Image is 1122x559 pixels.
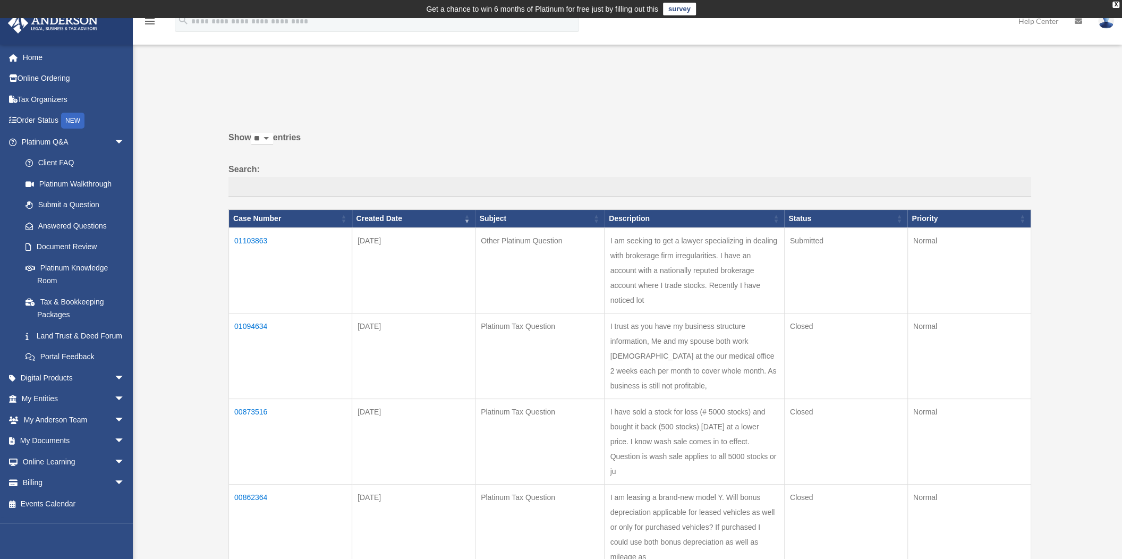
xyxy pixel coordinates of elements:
[475,228,605,314] td: Other Platinum Question
[352,399,475,485] td: [DATE]
[229,228,352,314] td: 01103863
[784,210,907,228] th: Status: activate to sort column ascending
[475,210,605,228] th: Subject: activate to sort column ascending
[7,430,141,452] a: My Documentsarrow_drop_down
[7,388,141,410] a: My Entitiesarrow_drop_down
[15,291,135,325] a: Tax & Bookkeeping Packages
[1112,2,1119,8] div: close
[7,472,141,494] a: Billingarrow_drop_down
[143,15,156,28] i: menu
[15,153,135,174] a: Client FAQ
[663,3,696,15] a: survey
[229,314,352,399] td: 01094634
[352,228,475,314] td: [DATE]
[114,131,135,153] span: arrow_drop_down
[114,388,135,410] span: arrow_drop_down
[605,314,784,399] td: I trust as you have my business structure information, Me and my spouse both work [DEMOGRAPHIC_DA...
[114,451,135,473] span: arrow_drop_down
[7,131,135,153] a: Platinum Q&Aarrow_drop_down
[229,210,352,228] th: Case Number: activate to sort column ascending
[229,399,352,485] td: 00873516
[7,110,141,132] a: Order StatusNEW
[228,130,1031,156] label: Show entries
[114,367,135,389] span: arrow_drop_down
[784,399,907,485] td: Closed
[7,47,141,68] a: Home
[7,451,141,472] a: Online Learningarrow_drop_down
[426,3,658,15] div: Get a chance to win 6 months of Platinum for free just by filling out this
[15,173,135,194] a: Platinum Walkthrough
[605,210,784,228] th: Description: activate to sort column ascending
[605,399,784,485] td: I have sold a stock for loss (# 5000 stocks) and bought it back (500 stocks) [DATE] at a lower pr...
[15,346,135,368] a: Portal Feedback
[251,133,273,145] select: Showentries
[7,68,141,89] a: Online Ordering
[1098,13,1114,29] img: User Pic
[7,89,141,110] a: Tax Organizers
[228,162,1031,197] label: Search:
[907,210,1031,228] th: Priority: activate to sort column ascending
[5,13,101,33] img: Anderson Advisors Platinum Portal
[177,14,189,26] i: search
[114,472,135,494] span: arrow_drop_down
[907,314,1031,399] td: Normal
[143,19,156,28] a: menu
[784,314,907,399] td: Closed
[352,210,475,228] th: Created Date: activate to sort column ascending
[907,399,1031,485] td: Normal
[114,430,135,452] span: arrow_drop_down
[7,367,141,388] a: Digital Productsarrow_drop_down
[228,177,1031,197] input: Search:
[61,113,84,129] div: NEW
[15,325,135,346] a: Land Trust & Deed Forum
[15,194,135,216] a: Submit a Question
[7,493,141,514] a: Events Calendar
[15,236,135,258] a: Document Review
[475,314,605,399] td: Platinum Tax Question
[352,314,475,399] td: [DATE]
[605,228,784,314] td: I am seeking to get a lawyer specializing in dealing with brokerage firm irregularities. I have a...
[15,257,135,291] a: Platinum Knowledge Room
[475,399,605,485] td: Platinum Tax Question
[784,228,907,314] td: Submitted
[7,409,141,430] a: My Anderson Teamarrow_drop_down
[907,228,1031,314] td: Normal
[114,409,135,431] span: arrow_drop_down
[15,215,130,236] a: Answered Questions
